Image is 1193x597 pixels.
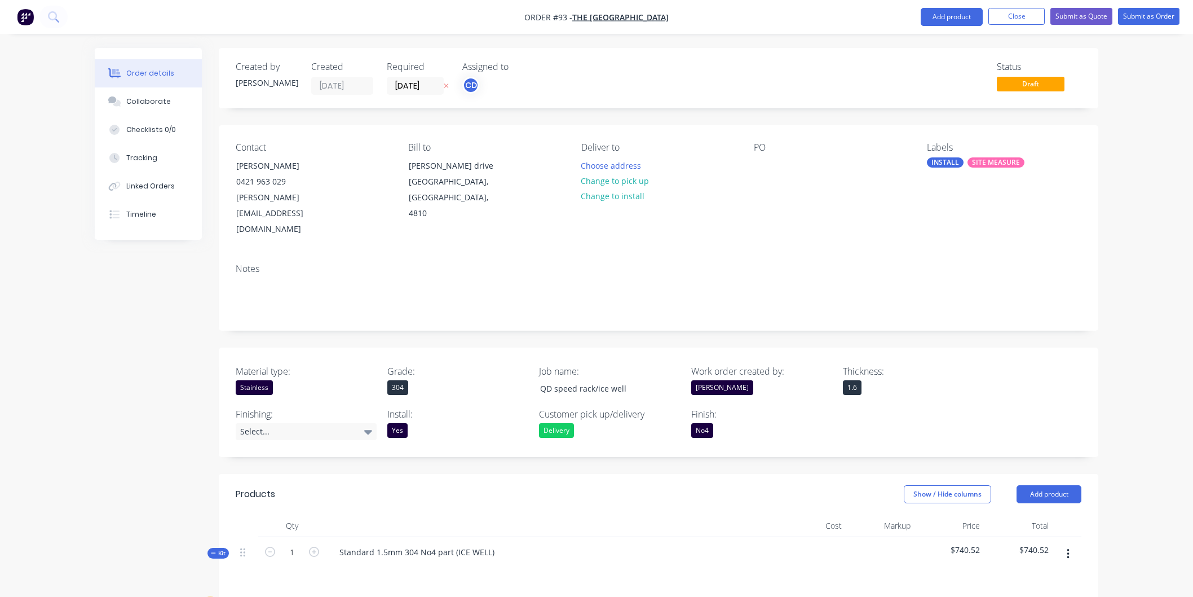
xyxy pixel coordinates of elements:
button: Change to pick up [575,173,655,188]
button: Timeline [95,200,202,229]
div: Tracking [126,153,157,163]
div: Checklists 0/0 [126,125,176,135]
label: Customer pick up/delivery [539,407,680,421]
div: [PERSON_NAME] [691,380,753,395]
div: Yes [387,423,408,438]
div: Stainless [236,380,273,395]
label: Grade: [387,365,528,378]
div: Order details [126,68,174,78]
label: Job name: [539,365,680,378]
div: Status [997,62,1081,72]
div: Assigned to [462,62,575,72]
div: No4 [691,423,713,438]
div: Select... [236,423,377,440]
button: Collaborate [95,87,202,116]
button: CD [462,77,479,94]
div: INSTALL [927,157,964,168]
button: Submit as Quote [1050,8,1112,25]
div: 304 [387,380,408,395]
a: The [GEOGRAPHIC_DATA] [572,12,669,23]
button: Order details [95,59,202,87]
div: Price [915,515,984,537]
label: Install: [387,407,528,421]
label: Finish: [691,407,832,421]
div: 1.6 [843,380,861,395]
button: Close [988,8,1045,25]
div: Markup [846,515,916,537]
div: Deliver to [581,142,736,153]
div: Standard 1.5mm 304 No4 part (ICE WELL) [330,544,503,560]
button: Choose address [575,157,647,173]
div: Delivery [539,423,574,438]
button: Add product [1017,485,1081,503]
label: Finishing: [236,407,377,421]
div: QD speed rack/ice well [531,380,672,397]
span: $740.52 [989,544,1049,556]
div: Products [236,488,275,501]
div: Contact [236,142,390,153]
button: Tracking [95,144,202,172]
button: Add product [921,8,983,26]
span: Kit [211,549,226,558]
div: Timeline [126,209,156,220]
div: Created [311,62,373,72]
button: Show / Hide columns [904,485,991,503]
div: Notes [236,264,1081,274]
div: Cost [777,515,846,537]
img: Factory [17,8,34,25]
div: [GEOGRAPHIC_DATA], [GEOGRAPHIC_DATA], 4810 [409,174,502,221]
label: Work order created by: [691,365,832,378]
button: Change to install [575,188,651,204]
div: PO [754,142,908,153]
div: SITE MEASURE [967,157,1024,168]
span: $740.52 [920,544,980,556]
div: [PERSON_NAME] drive [409,158,502,174]
div: [PERSON_NAME] drive[GEOGRAPHIC_DATA], [GEOGRAPHIC_DATA], 4810 [399,157,512,222]
button: Submit as Order [1118,8,1179,25]
div: [PERSON_NAME]0421 963 029[PERSON_NAME][EMAIL_ADDRESS][DOMAIN_NAME] [227,157,339,238]
div: Created by [236,62,298,72]
div: Kit [207,548,229,559]
button: Linked Orders [95,172,202,200]
div: Qty [258,515,326,537]
div: Linked Orders [126,181,175,191]
div: [PERSON_NAME][EMAIL_ADDRESS][DOMAIN_NAME] [236,190,330,237]
div: Required [387,62,449,72]
span: Order #93 - [524,12,572,23]
div: [PERSON_NAME] [236,158,330,174]
div: 0421 963 029 [236,174,330,190]
span: Draft [997,77,1064,91]
label: Material type: [236,365,377,378]
label: Thickness: [843,365,984,378]
div: [PERSON_NAME] [236,77,298,89]
div: Labels [927,142,1081,153]
div: Bill to [408,142,563,153]
div: Total [984,515,1054,537]
button: Checklists 0/0 [95,116,202,144]
div: Collaborate [126,96,171,107]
